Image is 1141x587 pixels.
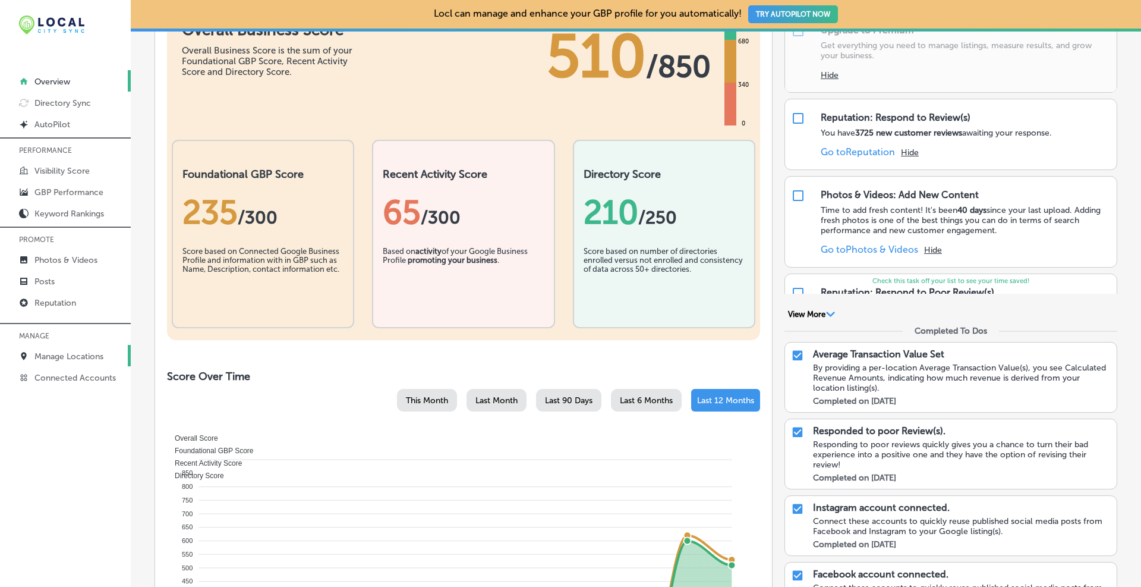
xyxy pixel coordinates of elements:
h2: Recent Activity Score [383,168,544,181]
div: 235 [182,193,343,232]
div: Reputation: Respond to Review(s) [821,112,970,123]
div: Based on of your Google Business Profile . [383,247,544,306]
p: You have awaiting your response. [821,128,1052,138]
p: Photos & Videos [34,255,97,265]
span: Foundational GBP Score [166,447,254,455]
button: Hide [901,147,919,158]
button: Hide [924,245,942,255]
strong: 40 days [957,205,986,215]
div: By providing a per-location Average Transaction Value(s), you see Calculated Revenue Amounts, ind... [813,363,1111,393]
strong: 3725 new customer reviews [855,128,962,138]
p: Reputation [34,298,76,308]
label: Completed on [DATE] [813,473,896,483]
span: /250 [638,207,677,228]
h2: Foundational GBP Score [182,168,343,181]
p: Posts [34,277,55,287]
span: Last 90 Days [545,395,592,406]
div: Connect these accounts to quickly reuse published social media posts from Facebook and Instagram ... [813,516,1111,536]
span: / 850 [646,49,711,84]
div: Overall Business Score is the sum of your Foundational GBP Score, Recent Activity Score and Direc... [182,45,360,77]
h2: Score Over Time [167,370,760,383]
b: promoting your business [408,256,497,265]
label: Completed on [DATE] [813,396,896,406]
h2: Directory Score [584,168,745,181]
div: 340 [736,80,751,90]
p: Connected Accounts [34,373,116,383]
p: Instagram account connected. [813,502,950,513]
label: Completed on [DATE] [813,539,896,550]
tspan: 750 [182,497,193,504]
div: Photos & Videos: Add New Content [821,189,979,200]
span: Overall Score [166,434,218,442]
p: Visibility Score [34,166,90,176]
span: Recent Activity Score [166,459,242,467]
div: 0 [739,119,748,128]
p: Directory Sync [34,98,91,108]
p: Check this task off your list to see your time saved! [785,277,1117,285]
span: Last 12 Months [697,395,754,406]
tspan: 650 [182,523,193,531]
div: Score based on number of directories enrolled versus not enrolled and consistency of data across ... [584,247,745,306]
button: TRY AUTOPILOT NOW [748,5,838,23]
div: Reputation: Respond to Poor Review(s) [821,287,994,298]
button: View More [784,309,839,320]
p: Responded to poor Review(s). [813,425,945,437]
a: Go toReputation [821,146,895,158]
tspan: 800 [182,483,193,490]
button: Hide [821,70,839,80]
tspan: 850 [182,469,193,476]
tspan: 700 [182,510,193,517]
p: Manage Locations [34,351,103,362]
div: Responding to poor reviews quickly gives you a chance to turn their bad experience into a positiv... [813,440,1111,470]
img: 12321ecb-abad-46dd-be7f-2600e8d3409flocal-city-sync-logo-rectangle.png [19,15,84,34]
tspan: 500 [182,564,193,572]
div: 680 [736,37,751,46]
span: /300 [421,207,461,228]
tspan: 600 [182,537,193,544]
p: Keyword Rankings [34,209,104,219]
span: Last 6 Months [620,395,673,406]
span: / 300 [238,207,278,228]
div: Score based on Connected Google Business Profile and information with in GBP such as Name, Descri... [182,247,343,306]
p: GBP Performance [34,187,103,197]
a: Go toPhotos & Videos [821,244,918,255]
div: Completed To Dos [915,326,987,336]
p: Overview [34,77,70,87]
div: 210 [584,193,745,232]
span: This Month [406,395,448,406]
span: Last Month [475,395,518,406]
p: Facebook account connected. [813,569,948,580]
p: Average Transaction Value Set [813,349,944,360]
span: 510 [547,21,646,92]
p: AutoPilot [34,120,70,130]
p: Time to add fresh content! It's been since your last upload. Adding fresh photos is one of the be... [821,205,1111,236]
b: activity [415,247,442,256]
span: Directory Score [166,472,224,480]
div: 65 [383,193,544,232]
tspan: 450 [182,577,193,585]
tspan: 550 [182,551,193,558]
